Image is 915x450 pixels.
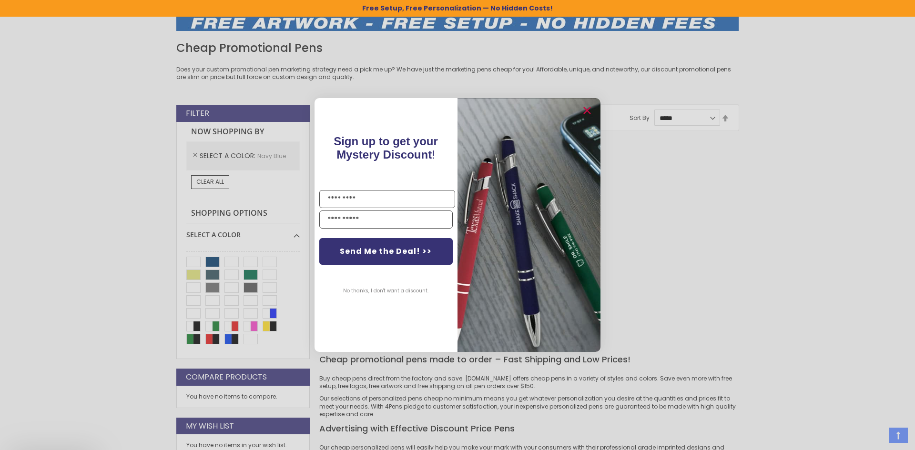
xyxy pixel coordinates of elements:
button: No thanks, I don't want a discount. [339,279,434,303]
button: Close dialog [579,103,595,118]
span: Sign up to get your Mystery Discount [334,135,438,161]
img: pop-up-image [457,98,600,352]
iframe: Google Customer Reviews [836,424,915,450]
span: ! [334,135,438,161]
button: Send Me the Deal! >> [319,238,453,265]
